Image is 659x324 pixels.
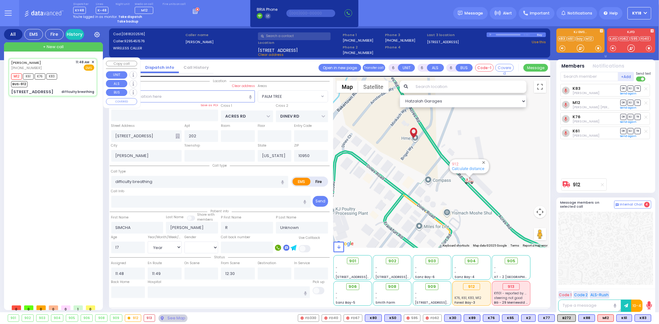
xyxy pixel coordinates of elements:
[125,315,141,322] div: 912
[24,305,33,310] span: 0
[310,178,327,185] label: Fire
[464,314,480,322] div: K89
[627,114,634,120] span: SO
[158,314,188,322] div: See map
[184,261,200,266] label: On Scene
[454,296,481,300] span: K76, K61, K83, M12
[184,143,200,148] label: Township
[481,160,487,165] button: Close
[343,50,373,55] label: [PHONE_NUMBER]
[336,300,356,305] span: Sanz Bay-5
[627,85,634,91] span: SO
[494,275,540,279] span: AT - 2 [GEOGRAPHIC_DATA]
[572,114,581,119] a: K76
[614,201,651,209] button: Internal Chat 4
[294,123,312,128] label: Entry Code
[530,10,550,16] span: Important
[106,61,137,67] button: Copy call
[11,89,53,95] div: [STREET_ADDRESS]
[556,31,605,35] label: KJ EMS...
[258,52,284,57] span: Clear address
[148,286,310,298] input: Search hospital
[635,314,651,322] div: K83
[258,40,340,45] label: Location
[636,76,646,82] label: Turn off text
[257,7,277,12] span: BRIA Phone
[557,314,576,322] div: B272
[175,134,180,139] span: Other building occupants
[23,73,34,80] span: K61
[558,291,572,299] button: Code 1
[298,314,319,322] div: FD330
[319,64,361,72] a: Open in new page
[598,314,614,322] div: ALS
[636,71,651,76] span: Send text
[61,89,94,94] div: difficulty breathing
[106,71,127,79] button: UNIT
[221,261,240,266] label: From Scene
[494,270,496,275] span: -
[95,315,107,322] div: 908
[562,63,585,70] button: Members
[11,73,22,80] span: M12
[294,143,299,148] label: ZIP
[163,2,186,6] label: Fire units on call
[258,84,267,89] label: Areas
[635,85,641,91] span: TR
[184,123,190,128] label: Apt
[73,2,89,6] label: Dispatcher
[221,215,241,220] label: P First Name
[258,261,276,266] label: Destination
[22,315,34,322] div: 902
[276,103,288,108] label: Cross 2
[532,39,546,45] a: Use this
[537,32,546,37] div: Bay
[483,314,500,322] div: K76
[343,45,383,50] span: Phone 2
[568,10,592,16] span: Notifications
[258,47,298,52] span: [STREET_ADDRESS]
[616,314,632,322] div: BLS
[293,178,310,185] label: EMS
[415,265,417,270] span: -
[375,265,377,270] span: -
[635,100,641,106] span: TR
[184,235,196,240] label: Gender
[73,7,86,14] span: KY48
[335,240,355,248] a: Open this area in Google Maps (opens a new window)
[84,64,94,71] span: EMS
[36,305,46,310] span: 0
[560,201,614,209] h5: Message members on selected call
[627,128,634,134] span: SO
[620,114,627,120] span: DR
[412,81,526,93] input: Search location
[365,314,382,322] div: K80
[385,38,416,43] label: [PHONE_NUMBER]
[415,300,473,305] span: [STREET_ADDRESS][PERSON_NAME]
[111,280,130,285] label: Back Home
[11,81,27,87] span: BUS-912
[620,134,637,138] a: Send again
[427,64,444,72] button: ALS
[11,60,41,65] a: [PERSON_NAME]
[258,32,331,40] input: Search a contact
[365,314,382,322] div: BLS
[465,177,474,185] div: 912
[572,105,627,110] span: Moshe Mier Silberstein
[388,284,396,290] span: 908
[578,314,595,322] div: BLS
[415,291,417,296] span: -
[113,46,184,51] label: WIRELESS CALLER
[121,31,145,36] span: [0818202516]
[415,296,417,300] span: -
[324,317,327,320] img: red-radio-icon.svg
[620,92,637,95] a: Send again
[384,314,401,322] div: BLS
[335,240,355,248] img: Google
[96,7,108,14] span: K-48
[209,163,230,168] span: Call type
[148,280,161,285] label: Hospital
[141,8,148,13] span: M12
[635,314,651,322] div: BLS
[558,36,567,41] a: K83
